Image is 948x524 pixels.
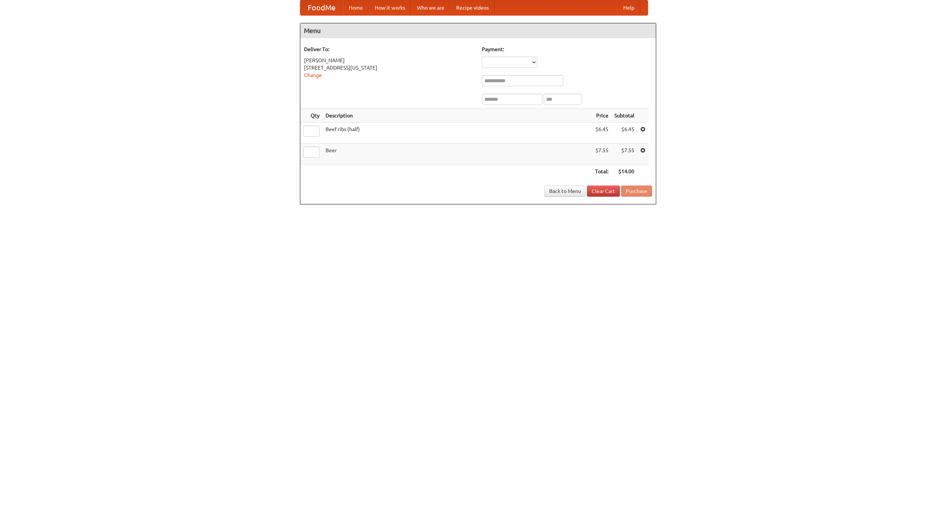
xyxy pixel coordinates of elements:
th: Price [592,109,611,123]
button: Purchase [621,186,652,197]
a: Clear Cart [587,186,620,197]
td: $6.45 [592,123,611,144]
th: Total: [592,165,611,178]
a: Change [304,72,322,78]
a: How it works [369,0,411,15]
a: Help [617,0,640,15]
td: $7.55 [611,144,637,165]
th: Qty [300,109,323,123]
th: $14.00 [611,165,637,178]
a: Who we are [411,0,450,15]
a: Home [343,0,369,15]
div: [STREET_ADDRESS][US_STATE] [304,64,474,71]
h5: Payment: [482,46,652,53]
th: Description [323,109,592,123]
h5: Deliver To: [304,46,474,53]
a: Back to Menu [544,186,586,197]
td: Beef ribs (half) [323,123,592,144]
h4: Menu [300,23,656,38]
td: Beer [323,144,592,165]
td: $6.45 [611,123,637,144]
a: Recipe videos [450,0,495,15]
td: $7.55 [592,144,611,165]
div: [PERSON_NAME] [304,57,474,64]
th: Subtotal [611,109,637,123]
a: FoodMe [300,0,343,15]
